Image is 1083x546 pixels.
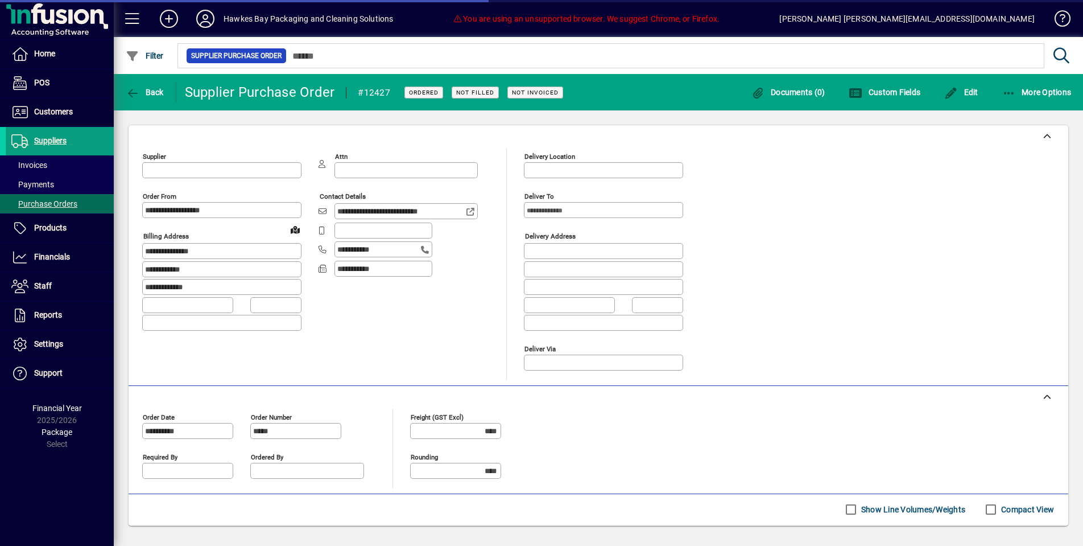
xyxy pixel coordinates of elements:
[1046,2,1069,39] a: Knowledge Base
[143,153,166,161] mat-label: Supplier
[187,9,224,29] button: Profile
[123,46,167,66] button: Filter
[512,89,559,96] span: Not Invoiced
[411,453,438,461] mat-label: Rounding
[999,82,1074,102] button: More Options
[185,83,335,101] div: Supplier Purchase Order
[251,413,292,421] mat-label: Order number
[191,50,282,61] span: Supplier Purchase Order
[944,88,978,97] span: Edit
[34,281,52,290] span: Staff
[224,10,394,28] div: Hawkes Bay Packaging and Cleaning Solutions
[6,359,114,388] a: Support
[335,153,348,161] mat-label: Attn
[779,10,1035,28] div: [PERSON_NAME] [PERSON_NAME][EMAIL_ADDRESS][DOMAIN_NAME]
[409,89,439,96] span: Ordered
[524,192,554,200] mat-label: Deliver To
[11,180,54,189] span: Payments
[6,40,114,68] a: Home
[251,453,283,461] mat-label: Ordered by
[6,155,114,175] a: Invoices
[286,220,304,239] a: View on map
[6,243,114,272] a: Financials
[999,504,1054,515] label: Compact View
[6,272,114,301] a: Staff
[1002,88,1072,97] span: More Options
[749,82,828,102] button: Documents (0)
[34,136,67,145] span: Suppliers
[34,107,73,116] span: Customers
[114,82,176,102] app-page-header-button: Back
[34,223,67,232] span: Products
[151,9,187,29] button: Add
[126,51,164,60] span: Filter
[6,175,114,194] a: Payments
[126,88,164,97] span: Back
[6,330,114,359] a: Settings
[453,14,720,23] span: You are using an unsupported browser. We suggest Chrome, or Firefox.
[859,504,965,515] label: Show Line Volumes/Weights
[32,404,82,413] span: Financial Year
[143,192,176,200] mat-label: Order from
[11,199,77,208] span: Purchase Orders
[34,368,63,377] span: Support
[34,49,55,58] span: Home
[6,98,114,126] a: Customers
[524,153,575,161] mat-label: Delivery Location
[143,453,177,461] mat-label: Required by
[6,69,114,97] a: POS
[456,89,494,96] span: Not Filled
[34,252,70,261] span: Financials
[123,82,167,102] button: Back
[34,339,63,348] span: Settings
[11,161,47,170] span: Invoices
[849,88,920,97] span: Custom Fields
[941,82,981,102] button: Edit
[751,88,825,97] span: Documents (0)
[42,428,72,437] span: Package
[524,344,556,352] mat-label: Deliver via
[358,84,390,102] div: #12427
[34,310,62,319] span: Reports
[34,78,49,87] span: POS
[411,413,464,421] mat-label: Freight (GST excl)
[6,301,114,330] a: Reports
[846,82,923,102] button: Custom Fields
[143,413,175,421] mat-label: Order date
[6,194,114,214] a: Purchase Orders
[6,214,114,243] a: Products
